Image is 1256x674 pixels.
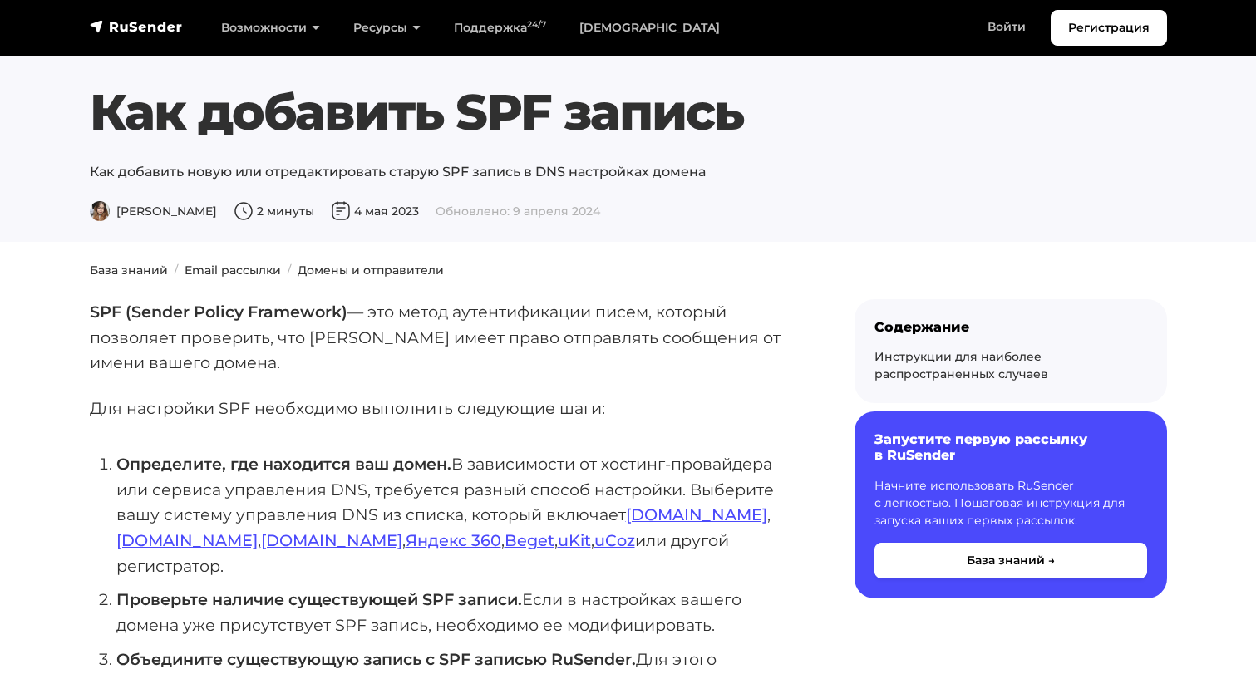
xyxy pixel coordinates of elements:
[563,11,736,45] a: [DEMOGRAPHIC_DATA]
[406,530,501,550] a: Яндекс 360
[116,587,801,637] li: Если в настройках вашего домена уже присутствует SPF запись, необходимо ее модифицировать.
[234,201,254,221] img: Время чтения
[185,263,281,278] a: Email рассылки
[594,530,635,550] a: uCoz
[436,204,600,219] span: Обновлено: 9 апреля 2024
[505,530,554,550] a: Beget
[874,431,1147,463] h6: Запустите первую рассылку в RuSender
[90,82,1167,142] h1: Как добавить SPF запись
[80,262,1177,279] nav: breadcrumb
[874,319,1147,335] div: Содержание
[204,11,337,45] a: Возможности
[971,10,1042,44] a: Войти
[626,504,767,524] a: [DOMAIN_NAME]
[234,204,314,219] span: 2 минуты
[116,589,522,609] strong: Проверьте наличие существующей SPF записи.
[90,396,801,421] p: Для настройки SPF необходимо выполнить следующие шаги:
[116,451,801,579] li: В зависимости от хостинг-провайдера или сервиса управления DNS, требуется разный способ настройки...
[1051,10,1167,46] a: Регистрация
[90,162,1167,182] p: Как добавить новую или отредактировать старую SPF запись в DNS настройках домена
[90,299,801,376] p: — это метод аутентификации писем, который позволяет проверить, что [PERSON_NAME] имеет право отпр...
[874,349,1048,381] a: Инструкции для наиболее распространенных случаев
[337,11,437,45] a: Ресурсы
[527,19,546,30] sup: 24/7
[261,530,402,550] a: [DOMAIN_NAME]
[90,263,168,278] a: База знаний
[116,530,258,550] a: [DOMAIN_NAME]
[437,11,563,45] a: Поддержка24/7
[855,411,1167,598] a: Запустите первую рассылку в RuSender Начните использовать RuSender с легкостью. Пошаговая инструк...
[331,204,419,219] span: 4 мая 2023
[116,649,636,669] strong: Объедините существующую запись с SPF записью RuSender.
[331,201,351,221] img: Дата публикации
[90,302,347,322] strong: SPF (Sender Policy Framework)
[558,530,591,550] a: uKit
[874,543,1147,578] button: База знаний →
[90,204,217,219] span: [PERSON_NAME]
[874,477,1147,529] p: Начните использовать RuSender с легкостью. Пошаговая инструкция для запуска ваших первых рассылок.
[298,263,444,278] a: Домены и отправители
[90,18,183,35] img: RuSender
[116,454,451,474] strong: Определите, где находится ваш домен.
